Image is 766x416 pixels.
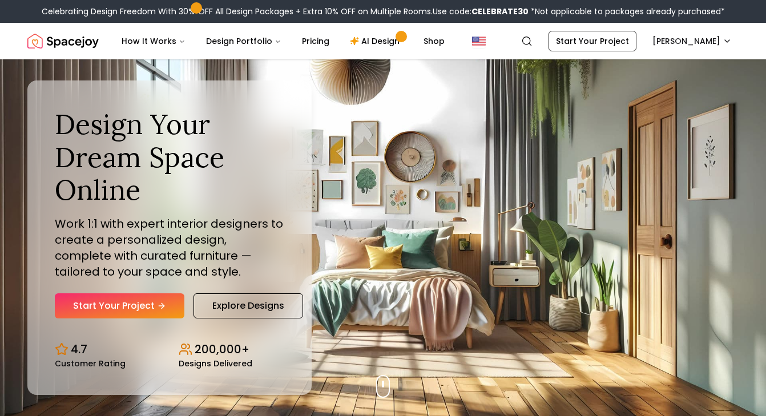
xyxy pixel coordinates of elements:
a: AI Design [341,30,412,52]
span: *Not applicable to packages already purchased* [529,6,725,17]
b: CELEBRATE30 [471,6,529,17]
p: Work 1:1 with expert interior designers to create a personalized design, complete with curated fu... [55,216,284,280]
a: Shop [414,30,454,52]
h1: Design Your Dream Space Online [55,108,284,207]
img: Spacejoy Logo [27,30,99,52]
small: Customer Rating [55,360,126,367]
button: [PERSON_NAME] [646,31,739,51]
small: Designs Delivered [179,360,252,367]
img: United States [472,34,486,48]
div: Design stats [55,332,284,367]
a: Explore Designs [193,293,303,318]
a: Start Your Project [549,31,636,51]
span: Use code: [433,6,529,17]
div: Celebrating Design Freedom With 30% OFF All Design Packages + Extra 10% OFF on Multiple Rooms. [42,6,725,17]
a: Start Your Project [55,293,184,318]
a: Spacejoy [27,30,99,52]
nav: Global [27,23,739,59]
a: Pricing [293,30,338,52]
button: Design Portfolio [197,30,291,52]
p: 4.7 [71,341,87,357]
nav: Main [112,30,454,52]
p: 200,000+ [195,341,249,357]
button: How It Works [112,30,195,52]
